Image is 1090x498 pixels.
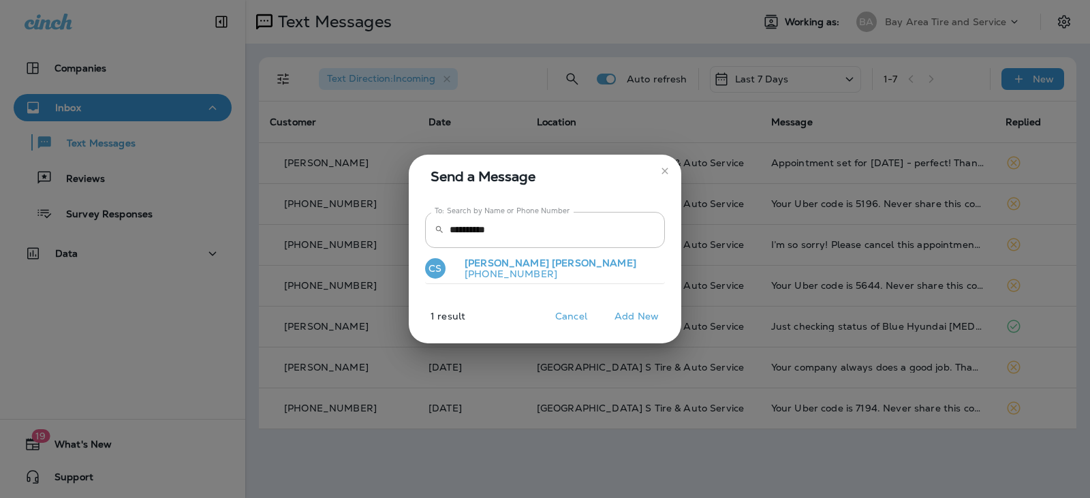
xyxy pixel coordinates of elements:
span: Send a Message [431,166,665,187]
button: Cancel [546,306,597,327]
p: 1 result [403,311,465,332]
span: [PERSON_NAME] [465,257,549,269]
span: [PERSON_NAME] [552,257,636,269]
div: CS [425,258,446,279]
p: [PHONE_NUMBER] [454,268,636,279]
button: close [654,160,676,182]
label: To: Search by Name or Phone Number [435,206,570,216]
button: Add New [608,306,666,327]
button: CS[PERSON_NAME] [PERSON_NAME][PHONE_NUMBER] [425,253,665,285]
